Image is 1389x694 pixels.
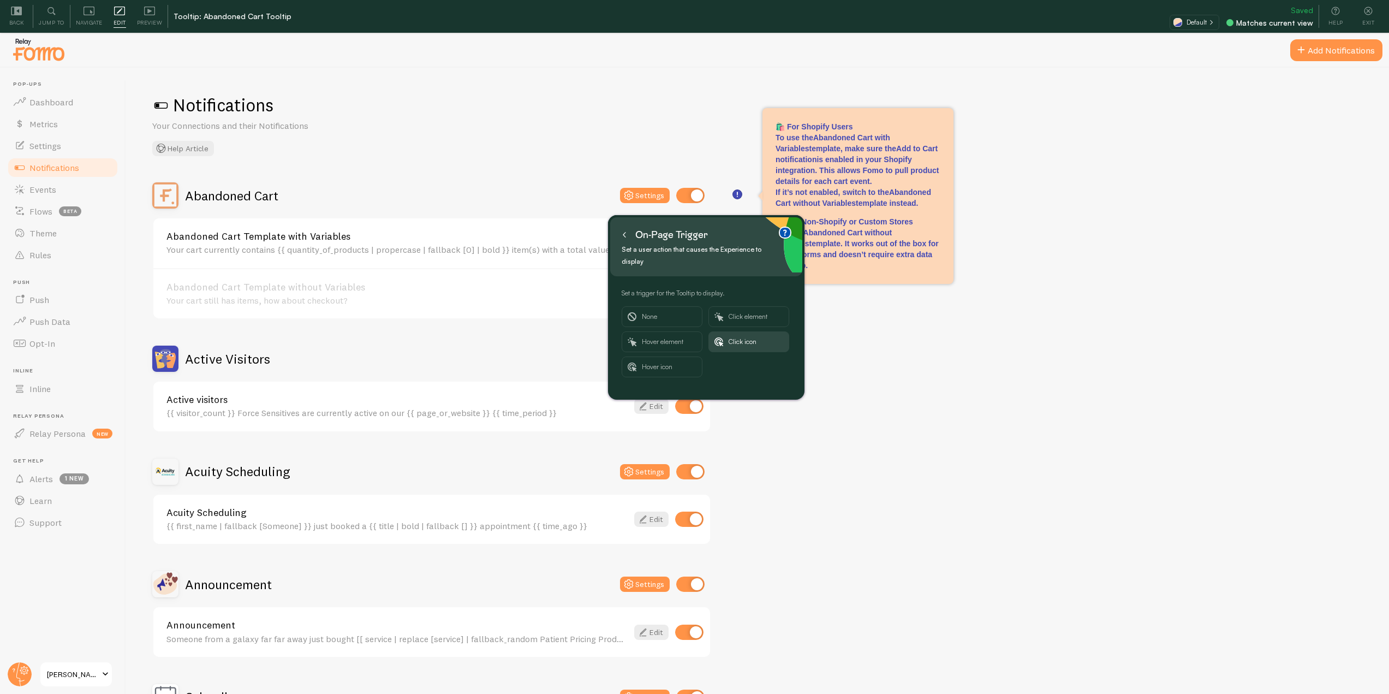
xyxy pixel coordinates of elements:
span: Push [29,294,49,305]
div: Your cart currently contains {{ quantity_of_products | propercase | fallback [0] | bold }} item(s... [166,245,628,254]
button: Settings [620,577,670,592]
img: Abandoned Cart [152,182,178,209]
img: Announcement [152,571,178,597]
a: Edit [634,625,669,640]
span: Notifications [29,162,79,173]
a: Settings [7,135,119,157]
div: Someone from a galaxy far far away just bought [[ service | replace [service] | fallback_random P... [166,634,628,644]
a: Edit [634,399,669,414]
span: Support [29,517,62,528]
button: Settings [620,464,670,479]
span: new [92,429,112,438]
h2: Acuity Scheduling [185,463,290,480]
a: Push Data [7,311,119,333]
h1: Notifications [152,94,1363,116]
a: [PERSON_NAME]-test-store [39,661,113,687]
span: Inline [29,383,51,394]
a: Active visitors [166,395,628,405]
p: 🛍️ For Shopify Users [776,121,940,132]
span: Rules [29,250,51,260]
span: Opt-In [29,338,55,349]
button: Help Article [152,141,214,156]
span: 1 new [59,473,89,484]
img: Active Visitors [152,346,178,372]
span: Relay Persona [29,428,86,439]
p: 🌐 For Non-Shopify or Custom Stores [776,216,940,227]
h2: Abandoned Cart [185,187,278,204]
a: Alerts 1 new [7,468,119,490]
span: beta [59,206,81,216]
span: Alerts [29,473,53,484]
svg: <p>🛍️ For Shopify Users</p><p>To use the <strong>Abandoned Cart with Variables</strong> template,... [732,189,742,199]
span: [PERSON_NAME]-test-store [47,668,99,681]
span: Settings [29,140,61,151]
a: Announcement [166,620,628,630]
span: Push [13,279,119,286]
img: fomo-relay-logo-orange.svg [11,35,66,63]
a: Flows beta [7,200,119,222]
a: Metrics [7,113,119,135]
a: Inline [7,378,119,400]
strong: Abandoned Cart without Variables [776,228,892,248]
a: Opt-In [7,333,119,354]
a: Notifications [7,157,119,179]
a: Abandoned Cart Template with Variables [166,232,628,241]
a: Support [7,512,119,533]
span: Inline [13,367,119,375]
button: Settings [620,188,670,203]
h2: Announcement [185,576,272,593]
p: If it’s not enabled, switch to the template instead. [776,187,940,209]
a: Theme [7,222,119,244]
a: Acuity Scheduling [166,508,628,518]
h2: Active Visitors [185,351,270,367]
a: Rules [7,244,119,266]
a: Relay Persona new [7,423,119,444]
p: To use the template, make sure the is enabled in your Shopify integration. This allows Fomo to pu... [776,132,940,187]
span: Relay Persona [13,413,119,420]
strong: Abandoned Cart with Variables [776,133,890,153]
div: {{ visitor_count }} Force Sensitives are currently active on our {{ page_or_website }} {{ time_pe... [166,408,628,418]
a: Abandoned Cart Template without Variables [166,282,628,292]
span: Learn [29,495,52,506]
span: Push Data [29,316,70,327]
img: Acuity Scheduling [152,459,178,485]
span: Events [29,184,56,195]
div: {{ first_name | fallback [Someone] }} just booked a {{ title | bold | fallback [] }} appointment ... [166,521,628,531]
span: Pop-ups [13,81,119,88]
span: Flows [29,206,52,217]
span: Get Help [13,458,119,465]
span: Metrics [29,118,58,129]
p: Your Connections and their Notifications [152,120,414,132]
span: Theme [29,228,57,239]
a: Learn [7,490,119,512]
p: Use the template. It works out of the box for all platforms and doesn’t require extra data or setup. [776,227,940,271]
a: Push [7,289,119,311]
a: Edit [634,512,669,527]
span: Dashboard [29,97,73,108]
a: Dashboard [7,91,119,113]
a: Events [7,179,119,200]
div: Your cart still has items, how about checkout? [166,295,628,305]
